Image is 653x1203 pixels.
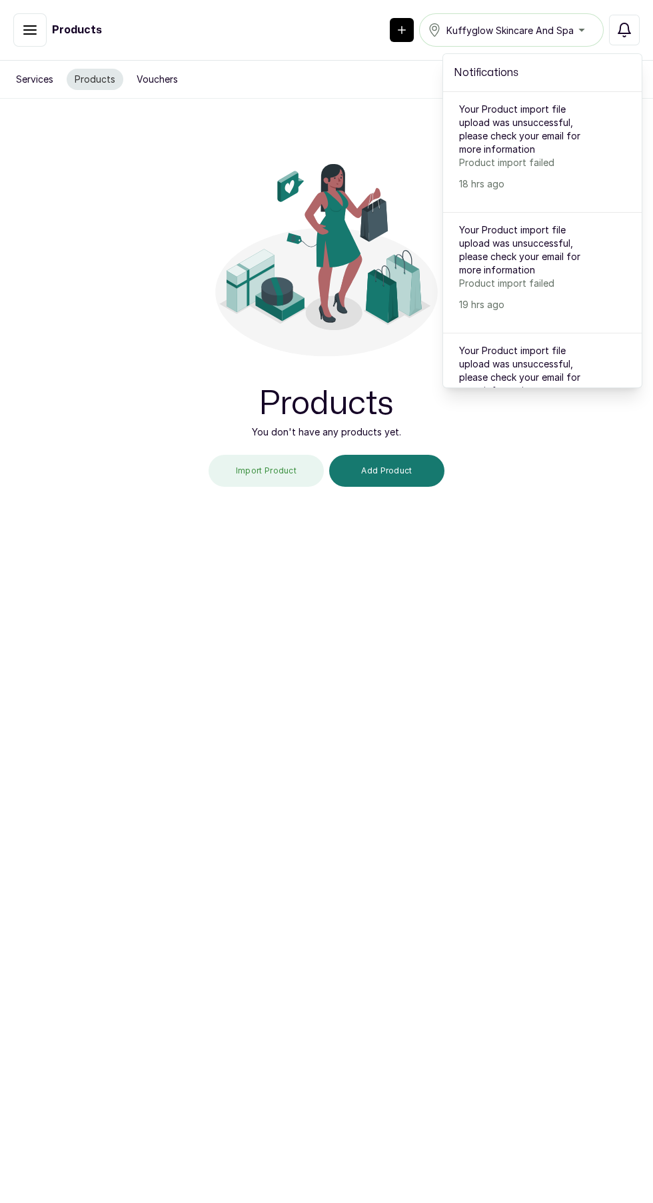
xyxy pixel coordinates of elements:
p: 19 hrs ago [459,298,592,311]
button: Products [67,69,123,90]
h2: Products [259,383,394,425]
button: Services [8,69,61,90]
h1: Products [52,22,102,38]
p: Product import failed [459,156,592,169]
button: Vouchers [129,69,186,90]
p: You don't have any products yet. [252,425,401,439]
p: Your Product import file upload was unsuccessful, please check your email for more information [459,223,592,277]
button: Add Product [329,455,444,487]
span: Kuffyglow Skincare And Spa [446,23,574,37]
p: Product import failed [459,277,592,290]
button: Kuffyglow Skincare And Spa [419,13,604,47]
h2: Notifications [454,65,631,81]
button: Import Product [209,455,324,487]
p: Your Product import file upload was unsuccessful, please check your email for more information [459,344,592,397]
p: 18 hrs ago [459,177,592,191]
p: Your Product import file upload was unsuccessful, please check your email for more information [459,103,592,156]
